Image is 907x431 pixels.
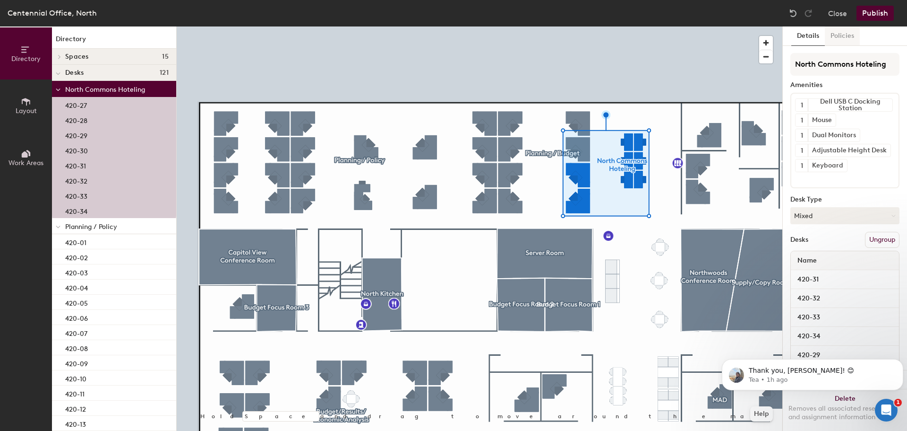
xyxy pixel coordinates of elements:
span: 1 [801,146,803,156]
div: Removes all associated reservation and assignment information [788,405,901,422]
iframe: Intercom notifications message [718,339,907,405]
button: Close [828,6,847,21]
div: Adjustable Height Desk [808,144,890,157]
span: Name [793,252,821,269]
span: 1 [894,399,902,406]
p: 420-05 [65,297,88,308]
p: 420-12 [65,403,86,413]
div: Centennial Office, North [8,7,97,19]
span: 1 [801,100,803,110]
button: 1 [796,129,808,141]
span: Layout [16,107,37,115]
span: Directory [11,55,41,63]
p: 420-28 [65,114,87,125]
p: 420-03 [65,266,88,277]
span: Spaces [65,53,89,61]
button: Mixed [790,207,899,224]
p: 420-07 [65,327,87,338]
div: Desks [790,236,808,244]
span: Planning / Policy [65,223,117,231]
p: 420-01 [65,236,86,247]
img: Redo [804,9,813,18]
div: Desk Type [790,196,899,203]
input: Unnamed desk [793,330,897,343]
span: 121 [160,69,169,77]
button: 1 [796,114,808,126]
button: Publish [856,6,894,21]
p: 420-09 [65,357,88,368]
input: Unnamed desk [793,273,897,286]
button: Policies [825,26,860,46]
div: Keyboard [808,159,847,172]
p: 420-31 [65,159,86,170]
div: Dell USB C Docking Station [808,99,892,111]
div: Mouse [808,114,836,126]
input: Unnamed desk [793,292,897,305]
span: Work Areas [9,159,43,167]
p: 420-10 [65,372,86,383]
p: 420-06 [65,312,88,323]
button: Help [750,406,773,422]
button: 1 [796,159,808,172]
button: DeleteRemoves all associated reservation and assignment information [783,389,907,431]
p: 420-34 [65,205,87,216]
p: 420-27 [65,99,87,110]
p: 420-29 [65,129,87,140]
p: 420-04 [65,281,88,292]
div: Dual Monitors [808,129,860,141]
span: North Commons Hoteling [65,86,145,94]
p: 420-11 [65,387,85,398]
span: 15 [162,53,169,61]
button: Details [791,26,825,46]
input: Unnamed desk [793,311,897,324]
div: Amenities [790,81,899,89]
p: 420-13 [65,418,86,429]
button: 1 [796,99,808,111]
span: 1 [801,131,803,141]
h1: Directory [52,34,176,49]
p: 420-30 [65,144,88,155]
button: Ungroup [865,232,899,248]
p: 420-02 [65,251,88,262]
p: 420-32 [65,175,87,185]
p: 420-33 [65,190,87,201]
span: 1 [801,115,803,125]
img: Undo [788,9,798,18]
span: 1 [801,161,803,171]
iframe: Intercom live chat [875,399,898,422]
span: Desks [65,69,84,77]
p: 420-08 [65,342,88,353]
button: 1 [796,144,808,157]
